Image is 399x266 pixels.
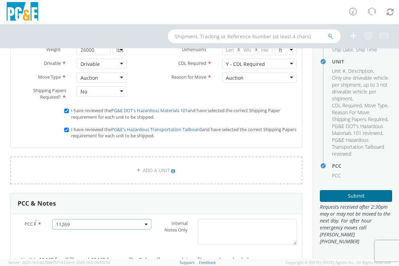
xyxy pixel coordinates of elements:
a: ADD A UNIT [10,157,302,184]
span: I have reviewed the and have selected the correct Shipping Paper requirement for each unit to be ... [71,107,280,120]
a: PG&E DOT's Hazardous Materials 101 [111,107,188,114]
span: Dimensions [182,46,206,52]
span: Unit # [332,68,345,74]
span: PCC [332,172,341,179]
span: Move Type [364,102,388,109]
span: Ship Time [356,46,377,53]
span: Shipping Papers Required [332,116,387,122]
input: Shipment, Tracking or Reference Number (at least 4 chars) [168,29,341,43]
span: Drivable [44,60,61,66]
div: Auction [226,75,244,81]
span: Description [348,68,373,74]
h4: Unit [332,59,392,64]
span: 11269 [52,219,151,229]
li: , [332,46,354,53]
div: Y - CDL Required [226,61,265,68]
a: Feedback [199,260,216,265]
div: Drivable [80,61,100,68]
li: , [332,123,390,137]
li: , [332,75,390,102]
span: Requests received after 2:30pm may or may not be moved to the next day. For after hour emergency ... [320,204,392,245]
h3: PCC & Notes [18,200,56,207]
input: Width [240,45,255,55]
img: pge-logo-06675f144f4cfa6a6814.png [5,2,40,22]
li: , [332,102,363,109]
li: , [332,68,346,75]
li: , [332,116,388,123]
h4: PCC [332,163,392,168]
input: Height [257,45,273,55]
span: Weight [46,46,61,52]
span: X [255,45,257,55]
input: I have reviewed thePG&E DOT's Hazardous Materials 101and have selected the correct Shipping Paper... [64,109,69,113]
span: Internal Notes Only [164,220,188,233]
li: , [364,102,389,109]
span: Only one driveable vehicle per shipment, up to 3 not driveable vehicle per shipment [332,75,388,102]
div: No [80,88,87,95]
span: Client: 2025.14.0-db4321d [64,260,110,265]
span: Server: 2025.16.0-82789e55714 [8,260,63,265]
span: Copyright © [DATE]-[DATE] Agistix Inc., All Rights Reserved [286,260,391,265]
input: Length [222,45,237,55]
span: Reason for Move [171,74,206,80]
a: PG&E's Hazardous Transportation Tailboard [111,126,202,132]
span: PCC [25,221,33,227]
a: Support [180,260,194,265]
span: X [237,45,240,55]
h5: Limit is 10 MB for all files and 10 MB for a one file. Only .pdf, .png and .jpeg files may be upl... [21,257,292,262]
span: CDL Required [178,60,206,66]
input: I have reviewed thePG&E's Hazardous Transportation Tailboardand have selected the correct Shippin... [64,128,69,132]
button: Submit [320,190,392,202]
span: Ship Date [332,46,353,53]
span: PG&E DOT's Hazardous Materials 101 reviewed [332,123,383,136]
div: Auction [80,75,98,81]
span: Shipping Papers Required? [33,87,66,100]
span: 11269 [56,221,147,228]
span: CDL Required [332,102,362,109]
span: PG&E Hazardous Transportation Tailboard reviewed [332,137,384,157]
li: , [332,109,370,116]
span: Reason For Move [332,109,369,116]
span: I have reviewed the and have selected the correct Shipping Papers requirement for each unit to be... [71,126,296,139]
span: Move Type [38,74,61,80]
li: , [348,68,374,75]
